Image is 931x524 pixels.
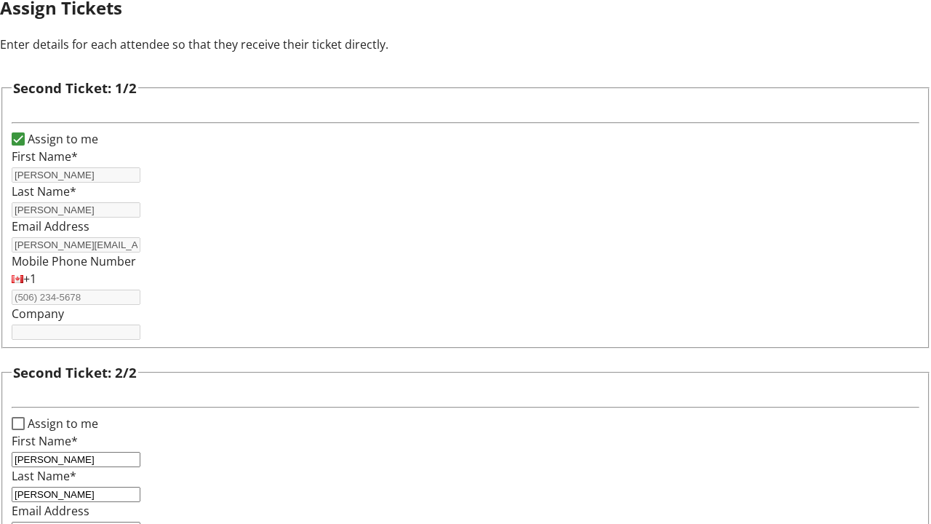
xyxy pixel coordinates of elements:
label: Assign to me [25,415,98,432]
label: Last Name* [12,183,76,199]
input: (506) 234-5678 [12,290,140,305]
label: First Name* [12,148,78,164]
label: Email Address [12,503,89,519]
label: First Name* [12,433,78,449]
label: Assign to me [25,130,98,148]
label: Company [12,306,64,322]
label: Email Address [12,218,89,234]
h3: Second Ticket: 2/2 [13,362,137,383]
label: Last Name* [12,468,76,484]
label: Mobile Phone Number [12,253,136,269]
h3: Second Ticket: 1/2 [13,78,137,98]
